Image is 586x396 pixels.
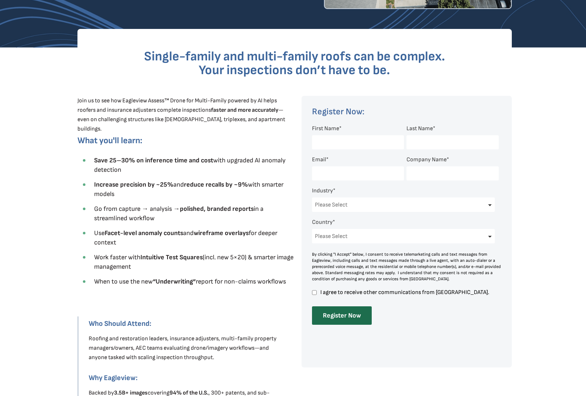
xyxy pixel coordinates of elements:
[406,156,447,163] span: Company Name
[140,254,203,261] strong: Intuitive Test Squares
[406,125,433,132] span: Last Name
[312,219,333,226] span: Country
[94,254,294,271] span: Work faster with (incl. new 5×20) & smarter image management
[94,229,277,246] span: Use and for deeper context
[199,63,390,78] span: Your inspections don’t have to be.
[89,335,277,361] span: Roofing and restoration leaders, insurance adjusters, multi-family property managers/owners, AEC ...
[312,156,326,163] span: Email
[105,229,183,237] strong: Facet-level anomaly counts
[89,319,151,328] strong: Who Should Attend:
[153,278,196,285] strong: “Underwriting”
[144,49,445,64] span: Single-family and multi-family roofs can be complex.
[94,157,286,174] span: with upgraded AI anomaly detection
[77,135,142,146] span: What you'll learn:
[94,181,283,198] span: and with smarter models
[180,205,254,213] strong: polished, branded reports
[312,251,502,282] div: By clicking "I Accept" below, I consent to receive telemarketing calls and text messages from Eag...
[94,181,173,188] strong: Increase precision by ~25%
[94,205,264,222] span: Go from capture → analysis → in a streamlined workflow
[312,306,372,325] input: Register Now
[312,106,364,117] span: Register Now:
[312,289,317,296] input: I agree to receive other communications from [GEOGRAPHIC_DATA].
[194,229,249,237] strong: wireframe overlays
[89,374,138,382] strong: Why Eagleview:
[94,278,286,285] span: When to use the new report for non-claims workflows
[319,289,499,295] span: I agree to receive other communications from [GEOGRAPHIC_DATA].
[184,181,248,188] strong: reduce recalls by ~9%
[312,187,333,194] span: Industry
[312,125,339,132] span: First Name
[211,107,278,114] strong: faster and more accurately
[94,157,213,164] strong: Save 25–30% on inference time and cost
[77,97,285,132] span: Join us to see how Eagleview Assess™ Drone for Multi-Family powered by AI helps roofers and insur...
